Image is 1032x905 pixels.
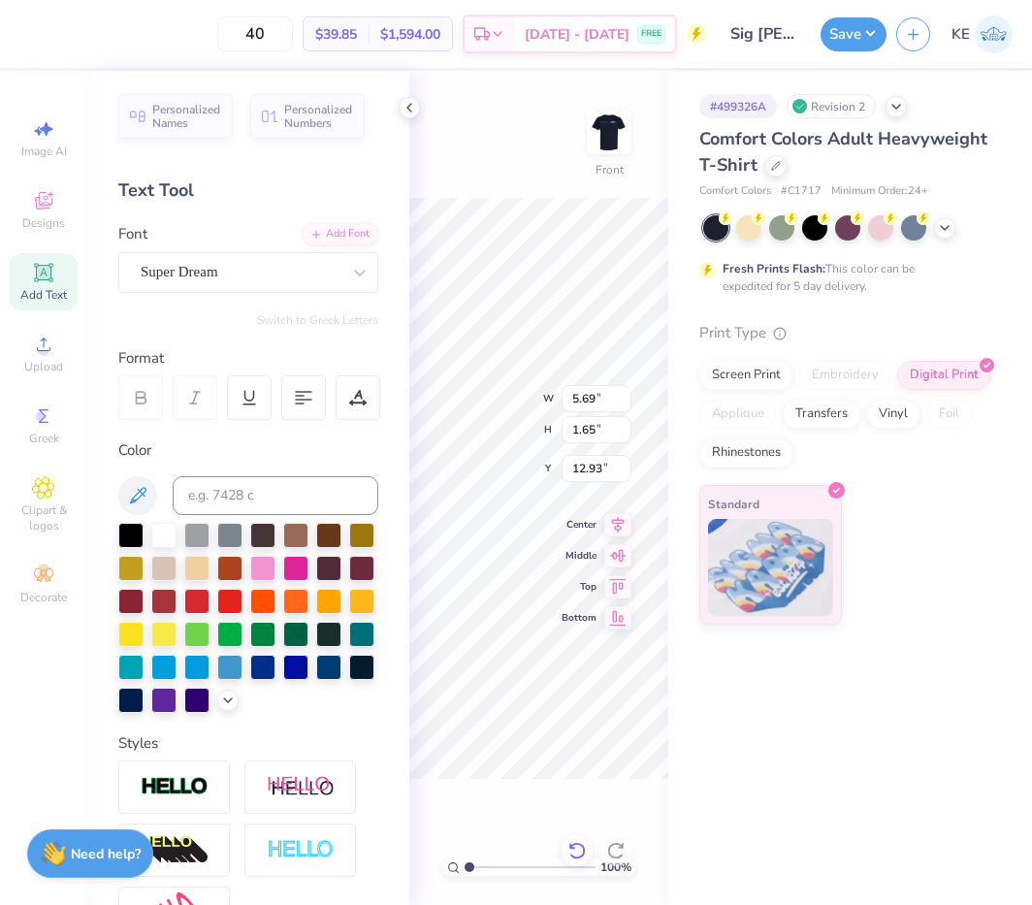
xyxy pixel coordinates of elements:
img: Negative Space [267,839,335,861]
span: 100 % [600,858,631,876]
span: Greek [29,431,59,446]
span: Bottom [562,611,597,625]
span: [DATE] - [DATE] [525,24,629,45]
img: Front [590,113,629,151]
span: $39.85 [315,24,357,45]
img: Shadow [267,775,335,799]
span: Personalized Names [152,103,221,130]
input: Untitled Design [716,15,811,53]
div: Revision 2 [787,94,876,118]
span: Personalized Numbers [284,103,353,130]
span: FREE [641,27,661,41]
div: Format [118,347,380,370]
span: Center [562,518,597,532]
img: Standard [708,519,833,616]
span: Add Text [20,287,67,303]
span: Top [562,580,597,594]
div: This color can be expedited for 5 day delivery. [723,260,961,295]
div: Screen Print [699,361,793,390]
div: Applique [699,400,777,429]
span: Middle [562,549,597,563]
img: 3d Illusion [141,835,209,866]
span: Clipart & logos [10,502,78,533]
span: Upload [24,359,63,374]
span: Designs [22,215,65,231]
button: Save [821,17,887,51]
span: Minimum Order: 24 + [831,183,928,200]
input: – – [217,16,293,51]
span: # C1717 [781,183,822,200]
a: KE [951,16,1013,53]
div: Foil [926,400,972,429]
span: Comfort Colors [699,183,771,200]
div: Add Font [302,223,378,245]
div: # 499326A [699,94,777,118]
div: Rhinestones [699,438,793,468]
div: Embroidery [799,361,891,390]
span: KE [951,23,970,46]
img: Kent Everic Delos Santos [975,16,1013,53]
div: Color [118,439,378,462]
span: Image AI [21,144,67,159]
div: Transfers [783,400,860,429]
div: Text Tool [118,178,378,204]
span: Comfort Colors Adult Heavyweight T-Shirt [699,127,987,177]
div: Styles [118,732,378,755]
button: Switch to Greek Letters [257,312,378,328]
label: Font [118,223,147,245]
span: Decorate [20,590,67,605]
input: e.g. 7428 c [173,476,378,515]
div: Vinyl [866,400,920,429]
div: Digital Print [897,361,991,390]
div: Print Type [699,322,993,344]
img: Stroke [141,776,209,798]
span: Standard [708,494,759,514]
div: Front [596,161,624,178]
strong: Fresh Prints Flash: [723,261,825,276]
span: $1,594.00 [380,24,440,45]
strong: Need help? [71,845,141,863]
